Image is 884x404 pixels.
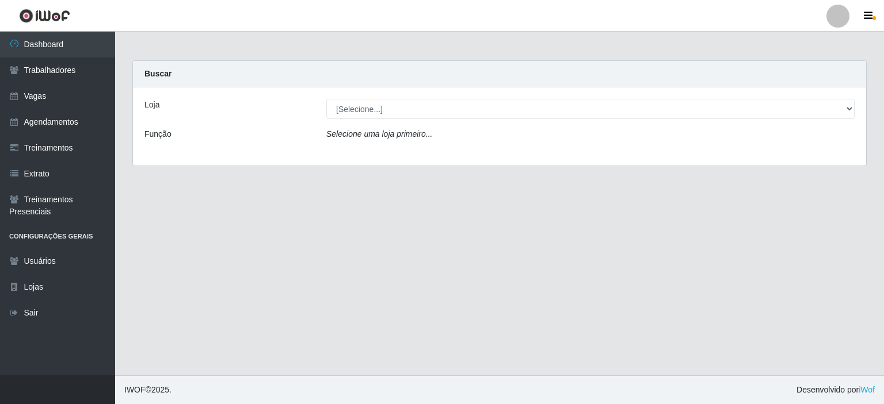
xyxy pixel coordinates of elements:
strong: Buscar [144,69,172,78]
span: Desenvolvido por [797,384,875,396]
a: iWof [859,385,875,394]
span: © 2025 . [124,384,172,396]
i: Selecione uma loja primeiro... [326,129,432,138]
span: IWOF [124,385,146,394]
img: CoreUI Logo [19,9,70,23]
label: Função [144,128,172,140]
label: Loja [144,99,159,111]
